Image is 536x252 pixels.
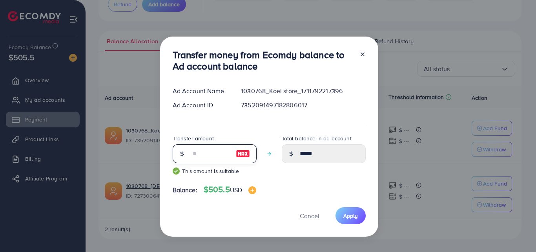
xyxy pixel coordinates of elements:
[204,185,256,195] h4: $505.5
[248,186,256,194] img: image
[173,49,353,72] h3: Transfer money from Ecomdy balance to Ad account balance
[343,212,358,220] span: Apply
[335,207,366,224] button: Apply
[235,101,372,110] div: 7352091497182806017
[300,212,319,220] span: Cancel
[236,149,250,158] img: image
[282,134,352,142] label: Total balance in ad account
[173,134,214,142] label: Transfer amount
[503,217,530,246] iframe: Chat
[290,207,329,224] button: Cancel
[166,101,235,110] div: Ad Account ID
[230,186,242,194] span: USD
[173,167,257,175] small: This amount is suitable
[166,86,235,96] div: Ad Account Name
[173,167,180,175] img: guide
[173,186,197,195] span: Balance:
[235,86,372,96] div: 1030768_Koel store_1711792217396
